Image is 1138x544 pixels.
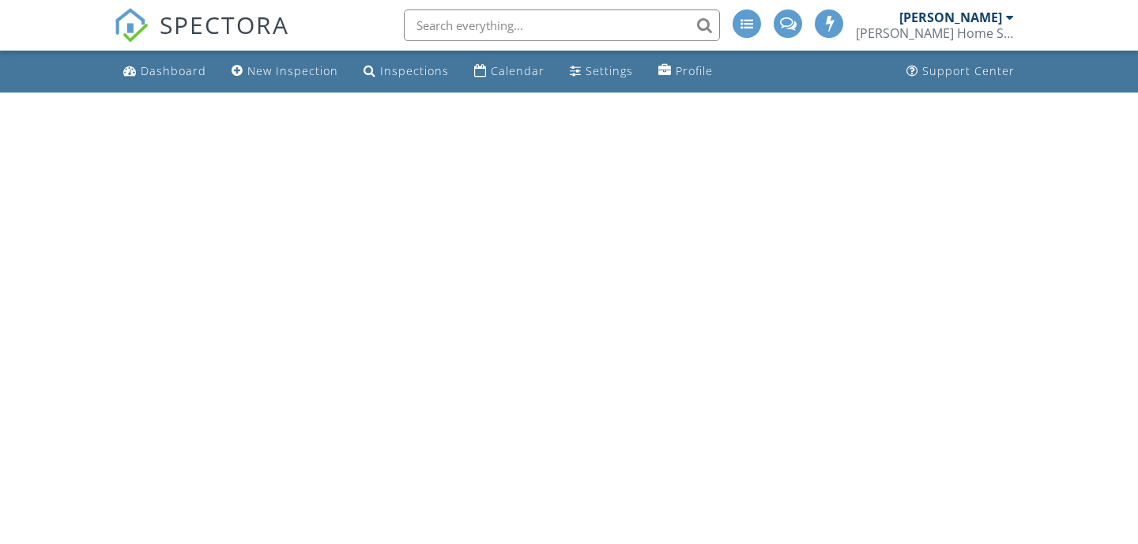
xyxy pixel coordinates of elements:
span: SPECTORA [160,8,289,41]
div: Settings [586,63,633,78]
a: Inspections [357,57,455,86]
a: Calendar [468,57,551,86]
div: Calendar [491,63,545,78]
div: [PERSON_NAME] [899,9,1002,25]
a: Dashboard [117,57,213,86]
div: Inspections [380,63,449,78]
a: New Inspection [225,57,345,86]
img: The Best Home Inspection Software - Spectora [114,8,149,43]
div: Support Center [922,63,1015,78]
div: Dashboard [141,63,206,78]
a: Settings [563,57,639,86]
a: Profile [652,57,719,86]
div: New Inspection [247,63,338,78]
a: SPECTORA [114,21,289,55]
a: Support Center [900,57,1021,86]
input: Search everything... [404,9,720,41]
div: Scott Home Services, LLC [856,25,1014,41]
div: Profile [676,63,713,78]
